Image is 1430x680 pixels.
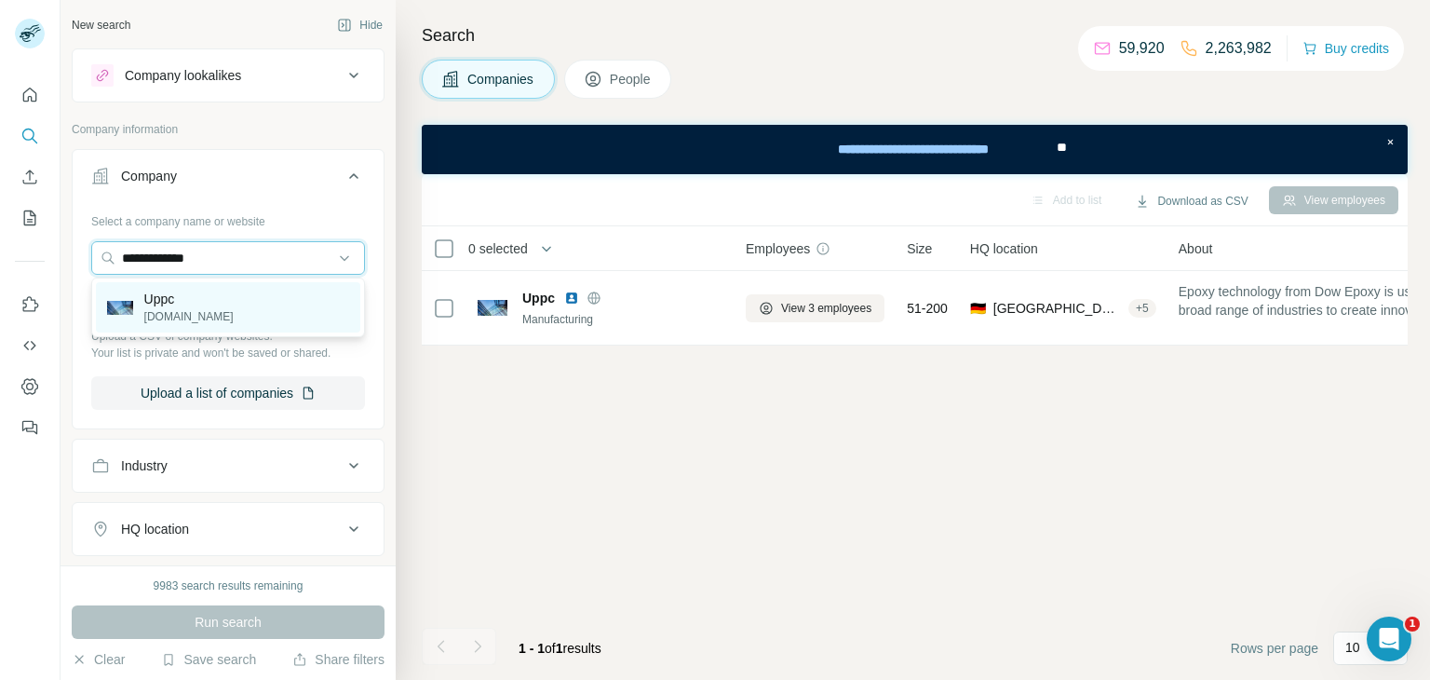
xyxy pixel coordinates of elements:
button: Clear [72,650,125,669]
span: View 3 employees [781,300,871,317]
div: Company [121,167,177,185]
span: 1 [556,641,563,656]
div: Industry [121,456,168,475]
p: 2,263,982 [1206,37,1272,60]
div: + 5 [1128,300,1156,317]
span: 51-200 [907,299,948,318]
button: My lists [15,201,45,235]
button: HQ location [73,507,384,551]
button: Use Surfe on LinkedIn [15,288,45,321]
span: Size [907,239,932,258]
span: HQ location [970,239,1038,258]
img: LinkedIn logo [564,291,579,306]
div: Manufacturing [522,311,723,328]
iframe: Intercom live chat [1367,617,1411,661]
span: Rows per page [1231,639,1318,658]
button: View 3 employees [746,294,884,322]
div: 9983 search results remaining [154,578,304,594]
span: About [1179,239,1213,258]
button: Save search [161,650,256,669]
img: Logo of Uppc [478,300,507,316]
div: New search [72,17,130,34]
button: Search [15,119,45,153]
p: Uppc [144,290,234,308]
span: 1 [1405,617,1420,632]
span: 0 selected [468,239,528,258]
span: Uppc [522,289,555,307]
span: of [545,641,556,656]
button: Download as CSV [1122,187,1261,215]
button: Use Surfe API [15,329,45,362]
span: results [519,641,601,656]
span: Employees [746,239,810,258]
div: Select a company name or website [91,206,365,230]
button: Feedback [15,411,45,444]
span: [GEOGRAPHIC_DATA], [GEOGRAPHIC_DATA]|[GEOGRAPHIC_DATA] [993,299,1121,318]
button: Share filters [292,650,384,669]
button: Dashboard [15,370,45,403]
iframe: Banner [422,125,1408,174]
button: Industry [73,443,384,488]
div: HQ location [121,520,189,538]
h4: Search [422,22,1408,48]
img: Uppc [107,301,133,315]
button: Enrich CSV [15,160,45,194]
span: Companies [467,70,535,88]
button: Upload a list of companies [91,376,365,410]
button: Quick start [15,78,45,112]
span: 1 - 1 [519,641,545,656]
button: Company lookalikes [73,53,384,98]
p: 10 [1345,638,1360,657]
span: People [610,70,653,88]
button: Company [73,154,384,206]
div: Company lookalikes [125,66,241,85]
p: Company information [72,121,384,138]
p: Your list is private and won't be saved or shared. [91,345,365,361]
button: Buy credits [1302,35,1389,61]
span: 🇩🇪 [970,299,986,318]
button: Hide [324,11,396,39]
p: 59,920 [1119,37,1165,60]
p: [DOMAIN_NAME] [144,308,234,325]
